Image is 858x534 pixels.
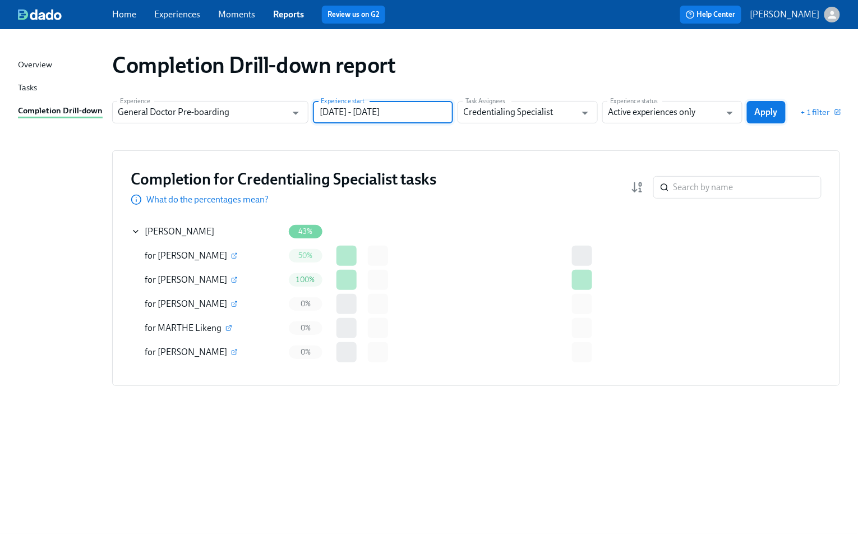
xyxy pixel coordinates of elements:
a: dado [18,9,112,20]
h3: Completion for Credentialing Specialist tasks [131,169,436,189]
a: Review us on G2 [327,9,380,20]
button: [PERSON_NAME] [750,7,840,22]
input: Search by name [674,176,822,199]
div: for MARTHE Likeng [131,317,284,339]
button: + 1 filter [801,107,840,118]
span: for [145,347,158,357]
span: 0% [294,324,317,332]
button: Open [576,104,594,122]
span: 0% [294,348,317,356]
button: Open [721,104,739,122]
span: [PERSON_NAME] [158,347,227,357]
span: 100% [290,275,322,284]
span: 43% [292,227,320,236]
span: for [145,274,158,285]
a: Experiences [154,9,200,20]
p: [PERSON_NAME] [750,8,820,21]
button: Review us on G2 [322,6,385,24]
div: Tasks [18,81,37,95]
div: for [PERSON_NAME] [131,293,284,315]
span: 0% [294,300,317,308]
span: for [145,323,158,333]
div: Overview [18,58,52,72]
span: [PERSON_NAME] [158,250,227,261]
a: Home [112,9,136,20]
svg: Completion rate (low to high) [631,181,644,194]
div: for [PERSON_NAME] [131,245,284,267]
div: for [PERSON_NAME] [131,269,284,291]
span: [PERSON_NAME] [158,274,227,285]
h1: Completion Drill-down report [112,52,396,79]
a: Tasks [18,81,103,95]
span: for [145,250,158,261]
span: Help Center [686,9,736,20]
span: for [145,298,158,309]
a: Overview [18,58,103,72]
span: [PERSON_NAME] [158,298,227,309]
div: for [PERSON_NAME] [131,341,284,363]
img: dado [18,9,62,20]
a: Moments [218,9,255,20]
button: Help Center [680,6,741,24]
a: Completion Drill-down [18,104,103,118]
span: Apply [755,107,778,118]
div: [PERSON_NAME] [131,220,284,243]
span: MARTHE Likeng [158,323,222,333]
span: 50% [292,251,320,260]
a: Reports [273,9,304,20]
span: [PERSON_NAME] [145,226,214,237]
p: What do the percentages mean? [146,194,269,206]
button: Open [287,104,305,122]
button: Apply [747,101,786,123]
